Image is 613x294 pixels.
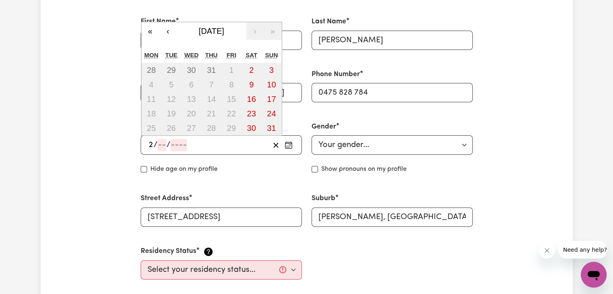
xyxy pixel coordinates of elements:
[141,92,162,106] button: 11 August 2025
[262,77,282,92] button: 10 August 2025
[221,77,241,92] button: 8 August 2025
[161,121,181,135] button: 26 August 2025
[267,80,276,89] abbr: 10 August 2025
[267,95,276,104] abbr: 17 August 2025
[148,139,154,151] input: --
[167,109,176,118] abbr: 19 August 2025
[312,17,346,27] label: Last Name
[241,63,262,77] button: 2 August 2025
[141,69,159,80] label: Email
[247,124,256,133] abbr: 30 August 2025
[159,22,177,40] button: ‹
[558,241,607,259] iframe: Message from company
[158,139,166,151] input: --
[207,95,216,104] abbr: 14 August 2025
[161,92,181,106] button: 12 August 2025
[209,80,214,89] abbr: 7 August 2025
[141,17,176,27] label: First Name
[202,77,222,92] button: 7 August 2025
[202,121,222,135] button: 28 August 2025
[199,27,224,35] span: [DATE]
[167,95,176,104] abbr: 12 August 2025
[207,109,216,118] abbr: 21 August 2025
[149,80,154,89] abbr: 4 August 2025
[226,52,236,58] abbr: Friday
[267,124,276,133] abbr: 31 August 2025
[241,106,262,121] button: 23 August 2025
[169,80,173,89] abbr: 5 August 2025
[262,92,282,106] button: 17 August 2025
[141,22,159,40] button: «
[312,122,336,132] label: Gender
[221,106,241,121] button: 22 August 2025
[5,6,49,12] span: Need any help?
[141,193,189,204] label: Street Address
[249,80,254,89] abbr: 9 August 2025
[181,63,202,77] button: 30 July 2025
[165,52,177,58] abbr: Tuesday
[147,66,156,75] abbr: 28 July 2025
[154,141,158,149] span: /
[141,121,162,135] button: 25 August 2025
[227,95,236,104] abbr: 15 August 2025
[181,77,202,92] button: 6 August 2025
[265,52,278,58] abbr: Sunday
[181,106,202,121] button: 20 August 2025
[170,139,187,151] input: ----
[262,63,282,77] button: 3 August 2025
[247,95,256,104] abbr: 16 August 2025
[581,262,607,288] iframe: Button to launch messaging window
[207,66,216,75] abbr: 31 July 2025
[262,106,282,121] button: 24 August 2025
[167,66,176,75] abbr: 29 July 2025
[247,109,256,118] abbr: 23 August 2025
[187,124,196,133] abbr: 27 August 2025
[207,124,216,133] abbr: 28 August 2025
[321,164,407,174] label: Show pronouns on my profile
[177,22,246,40] button: [DATE]
[150,164,218,174] label: Hide age on my profile
[144,52,158,58] abbr: Monday
[246,22,264,40] button: ›
[227,109,236,118] abbr: 22 August 2025
[202,92,222,106] button: 14 August 2025
[229,66,234,75] abbr: 1 August 2025
[539,242,555,259] iframe: Close message
[147,95,156,104] abbr: 11 August 2025
[189,80,193,89] abbr: 6 August 2025
[187,66,196,75] abbr: 30 July 2025
[147,109,156,118] abbr: 18 August 2025
[161,77,181,92] button: 5 August 2025
[227,124,236,133] abbr: 29 August 2025
[202,63,222,77] button: 31 July 2025
[184,52,198,58] abbr: Wednesday
[245,52,257,58] abbr: Saturday
[141,77,162,92] button: 4 August 2025
[187,95,196,104] abbr: 13 August 2025
[181,121,202,135] button: 27 August 2025
[141,246,196,257] label: Residency Status
[187,109,196,118] abbr: 20 August 2025
[241,92,262,106] button: 16 August 2025
[241,77,262,92] button: 9 August 2025
[221,92,241,106] button: 15 August 2025
[205,52,218,58] abbr: Thursday
[241,121,262,135] button: 30 August 2025
[167,124,176,133] abbr: 26 August 2025
[181,92,202,106] button: 13 August 2025
[312,193,335,204] label: Suburb
[141,122,182,132] label: Date of Birth
[312,207,473,227] input: e.g. North Bondi, New South Wales
[249,66,254,75] abbr: 2 August 2025
[229,80,234,89] abbr: 8 August 2025
[166,141,170,149] span: /
[267,109,276,118] abbr: 24 August 2025
[202,106,222,121] button: 21 August 2025
[161,63,181,77] button: 29 July 2025
[221,63,241,77] button: 1 August 2025
[264,22,282,40] button: »
[262,121,282,135] button: 31 August 2025
[147,124,156,133] abbr: 25 August 2025
[269,66,274,75] abbr: 3 August 2025
[312,69,360,80] label: Phone Number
